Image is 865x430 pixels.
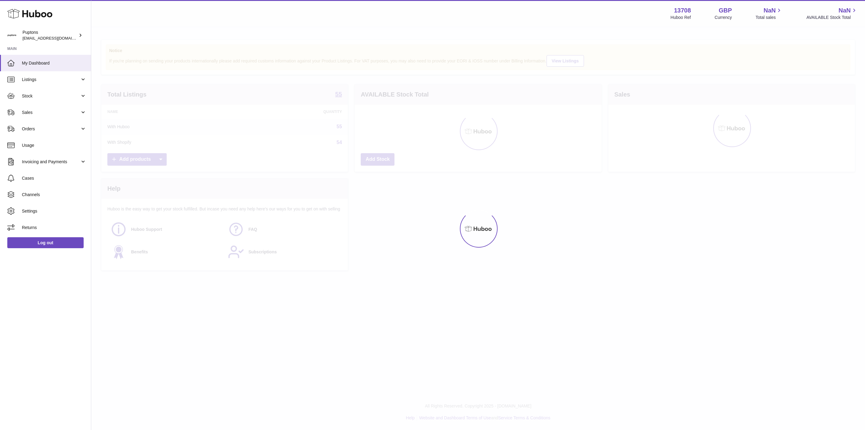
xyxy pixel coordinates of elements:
[719,6,732,15] strong: GBP
[22,159,80,165] span: Invoicing and Payments
[763,6,776,15] span: NaN
[806,6,858,20] a: NaN AVAILABLE Stock Total
[806,15,858,20] span: AVAILABLE Stock Total
[671,15,691,20] div: Huboo Ref
[23,30,77,41] div: Puptons
[839,6,851,15] span: NaN
[22,143,86,148] span: Usage
[756,6,783,20] a: NaN Total sales
[674,6,691,15] strong: 13708
[22,175,86,181] span: Cases
[22,208,86,214] span: Settings
[22,93,80,99] span: Stock
[715,15,732,20] div: Currency
[22,126,80,132] span: Orders
[22,77,80,83] span: Listings
[23,36,89,41] span: [EMAIL_ADDRESS][DOMAIN_NAME]
[22,225,86,231] span: Returns
[756,15,783,20] span: Total sales
[7,237,84,248] a: Log out
[22,60,86,66] span: My Dashboard
[22,192,86,198] span: Channels
[7,31,16,40] img: hello@puptons.com
[22,110,80,115] span: Sales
